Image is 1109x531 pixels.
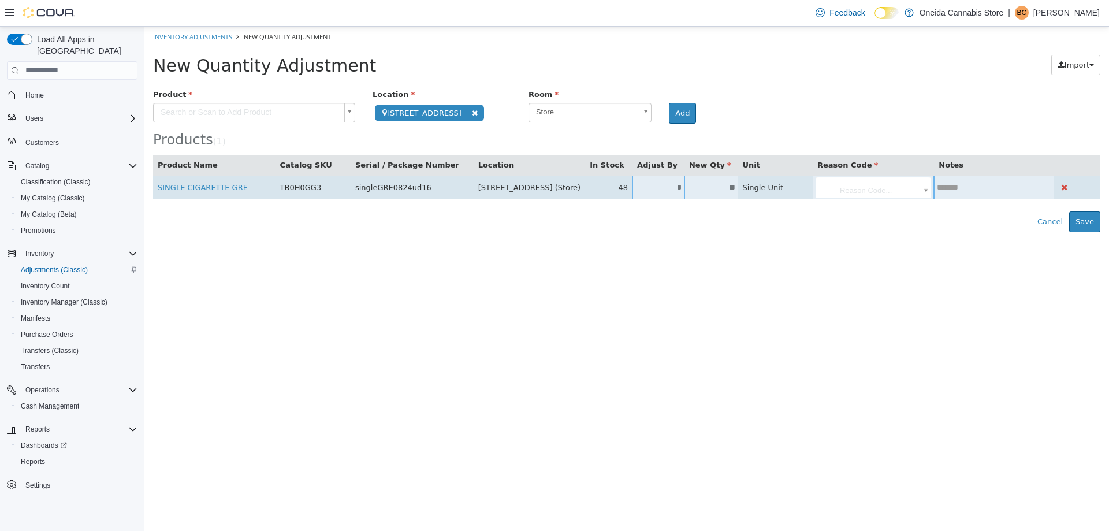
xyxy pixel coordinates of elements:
[21,265,88,274] span: Adjustments (Classic)
[25,249,54,258] span: Inventory
[829,7,865,18] span: Feedback
[2,87,142,103] button: Home
[16,455,137,469] span: Reports
[12,454,142,470] button: Reports
[1015,6,1029,20] div: Brendan Chrisjohn
[16,311,55,325] a: Manifests
[21,441,67,450] span: Dashboards
[23,7,75,18] img: Cova
[598,133,618,144] button: Unit
[16,207,81,221] a: My Catalog (Beta)
[21,159,137,173] span: Catalog
[16,399,137,413] span: Cash Management
[25,138,59,147] span: Customers
[13,133,76,144] button: Product Name
[69,110,81,120] small: ( )
[2,158,142,174] button: Catalog
[21,402,79,411] span: Cash Management
[21,422,54,436] button: Reports
[2,382,142,398] button: Operations
[9,105,69,121] span: Products
[16,207,137,221] span: My Catalog (Beta)
[9,29,232,49] span: New Quantity Adjustment
[2,421,142,437] button: Reports
[493,133,535,144] button: Adjust By
[12,222,142,239] button: Promotions
[12,174,142,190] button: Classification (Classic)
[16,399,84,413] a: Cash Management
[524,76,552,97] button: Add
[16,455,50,469] a: Reports
[12,343,142,359] button: Transfers (Classic)
[25,481,50,490] span: Settings
[211,133,317,144] button: Serial / Package Number
[21,314,50,323] span: Manifests
[12,326,142,343] button: Purchase Orders
[385,77,492,95] span: Store
[16,344,83,358] a: Transfers (Classic)
[136,133,190,144] button: Catalog SKU
[16,224,137,237] span: Promotions
[16,191,137,205] span: My Catalog (Classic)
[12,190,142,206] button: My Catalog (Classic)
[72,110,78,120] span: 1
[21,112,48,125] button: Users
[7,82,137,523] nav: Complex example
[334,157,437,165] span: [STREET_ADDRESS] (Store)
[25,114,43,123] span: Users
[384,64,414,72] span: Room
[21,88,137,102] span: Home
[131,149,206,173] td: TB0H0GG3
[21,112,137,125] span: Users
[16,328,137,341] span: Purchase Orders
[545,134,587,143] span: New Qty
[9,76,211,96] a: Search or Scan to Add Product
[671,150,772,173] span: Reason Code...
[25,161,49,170] span: Catalog
[874,19,875,20] span: Dark Mode
[99,6,187,14] span: New Quantity Adjustment
[16,360,54,374] a: Transfers
[2,246,142,262] button: Inventory
[230,78,340,95] span: [STREET_ADDRESS]
[12,206,142,222] button: My Catalog (Beta)
[21,210,77,219] span: My Catalog (Beta)
[21,346,79,355] span: Transfers (Classic)
[21,298,107,307] span: Inventory Manager (Classic)
[12,294,142,310] button: Inventory Manager (Classic)
[12,262,142,278] button: Adjustments (Classic)
[228,64,270,72] span: Location
[2,133,142,150] button: Customers
[21,247,137,261] span: Inventory
[914,154,925,168] button: Delete Product
[9,64,48,72] span: Product
[32,34,137,57] span: Load All Apps in [GEOGRAPHIC_DATA]
[16,439,137,452] span: Dashboards
[16,295,112,309] a: Inventory Manager (Classic)
[16,360,137,374] span: Transfers
[12,359,142,375] button: Transfers
[16,175,95,189] a: Classification (Classic)
[16,279,75,293] a: Inventory Count
[16,328,78,341] a: Purchase Orders
[384,76,507,96] a: Store
[16,439,72,452] a: Dashboards
[441,149,488,173] td: 48
[21,136,64,150] a: Customers
[12,398,142,414] button: Cash Management
[21,478,55,492] a: Settings
[16,191,90,205] a: My Catalog (Classic)
[13,157,103,165] a: SINGLE CIGARETTE GRE
[21,226,56,235] span: Promotions
[21,88,49,102] a: Home
[671,150,787,172] a: Reason Code...
[12,437,142,454] a: Dashboards
[21,362,50,372] span: Transfers
[25,425,50,434] span: Reports
[1033,6,1100,20] p: [PERSON_NAME]
[21,177,91,187] span: Classification (Classic)
[206,149,329,173] td: singleGRE0824ud16
[16,295,137,309] span: Inventory Manager (Classic)
[21,135,137,149] span: Customers
[887,185,925,206] button: Cancel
